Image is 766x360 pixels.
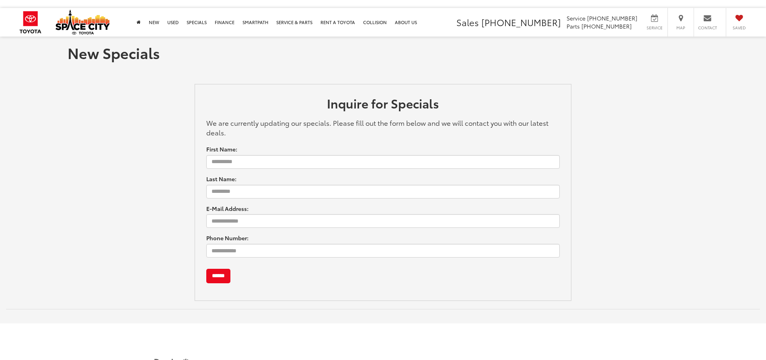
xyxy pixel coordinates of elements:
span: Contact [698,25,717,31]
a: About Us [391,8,421,37]
a: Finance [211,8,238,37]
img: Toyota [14,8,47,37]
a: Rent a Toyota [316,8,359,37]
label: First Name: [206,145,237,153]
span: Parts [567,22,580,30]
a: New [145,8,163,37]
h2: Inquire for Specials [206,96,560,114]
label: Last Name: [206,175,236,183]
span: Sales [456,16,479,29]
a: Map [669,8,694,37]
span: Saved [730,25,748,31]
label: E-Mail Address: [206,205,248,213]
span: Map [672,25,690,31]
p: We are currently updating our specials. Please fill out the form below and we will contact you wi... [206,118,560,137]
span: Service [567,14,585,22]
a: Contact [695,8,721,37]
a: SmartPath [238,8,272,37]
a: My Saved Vehicles [727,8,752,37]
span: [PHONE_NUMBER] [481,16,561,29]
img: Space City Toyota [55,10,110,35]
a: Service & Parts [272,8,316,37]
a: Used [163,8,183,37]
a: Specials [183,8,211,37]
span: [PHONE_NUMBER] [587,14,637,22]
span: [PHONE_NUMBER] [581,22,632,30]
span: Service [645,25,663,31]
a: Home [133,8,145,37]
label: Phone Number: [206,234,248,242]
h1: New Specials [68,45,699,61]
a: Service [643,8,667,37]
a: Collision [359,8,391,37]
